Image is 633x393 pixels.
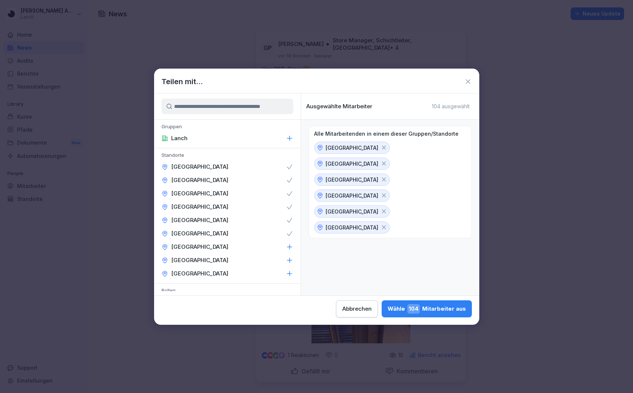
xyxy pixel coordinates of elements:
[388,304,466,314] div: Wähle Mitarbeiter aus
[342,305,372,313] div: Abbrechen
[161,76,203,87] h1: Teilen mit...
[326,192,378,199] p: [GEOGRAPHIC_DATA]
[432,103,470,110] p: 104 ausgewählt
[326,144,378,152] p: [GEOGRAPHIC_DATA]
[171,176,228,184] p: [GEOGRAPHIC_DATA]
[306,103,372,110] p: Ausgewählte Mitarbeiter
[171,135,187,142] p: Lanch
[326,224,378,231] p: [GEOGRAPHIC_DATA]
[171,230,228,237] p: [GEOGRAPHIC_DATA]
[171,217,228,224] p: [GEOGRAPHIC_DATA]
[171,190,228,197] p: [GEOGRAPHIC_DATA]
[171,203,228,211] p: [GEOGRAPHIC_DATA]
[336,300,378,317] button: Abbrechen
[154,287,301,295] p: Rollen
[154,152,301,160] p: Standorte
[171,243,228,251] p: [GEOGRAPHIC_DATA]
[154,123,301,132] p: Gruppen
[407,304,420,314] span: 104
[382,300,472,317] button: Wähle104Mitarbeiter aus
[326,176,378,184] p: [GEOGRAPHIC_DATA]
[314,131,459,137] p: Alle Mitarbeitenden in einem dieser Gruppen/Standorte
[171,270,228,277] p: [GEOGRAPHIC_DATA]
[171,163,228,171] p: [GEOGRAPHIC_DATA]
[326,208,378,215] p: [GEOGRAPHIC_DATA]
[326,160,378,168] p: [GEOGRAPHIC_DATA]
[171,257,228,264] p: [GEOGRAPHIC_DATA]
